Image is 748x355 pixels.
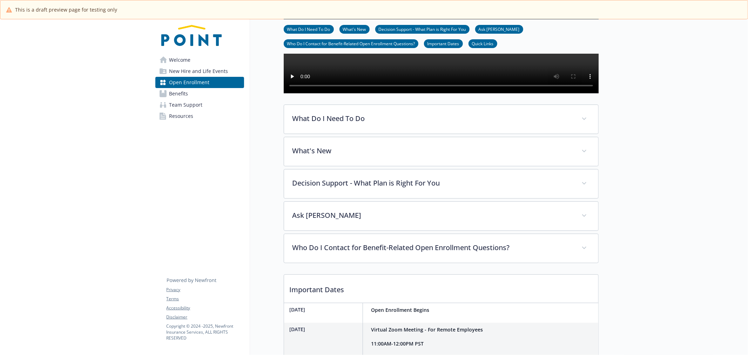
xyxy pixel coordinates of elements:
a: Resources [155,110,244,122]
p: Decision Support - What Plan is Right For You [292,178,573,188]
a: Team Support [155,99,244,110]
div: What Do I Need To Do [284,105,598,134]
p: Ask [PERSON_NAME] [292,210,573,221]
strong: Open Enrollment Begins [371,307,430,313]
span: Benefits [169,88,188,99]
a: Welcome [155,54,244,66]
p: [DATE] [290,306,360,313]
div: What's New [284,137,598,166]
a: What Do I Need To Do [284,26,334,32]
a: Accessibility [167,305,244,311]
a: New Hire and Life Events [155,66,244,77]
div: Decision Support - What Plan is Right For You [284,169,598,198]
p: Who Do I Contact for Benefit-Related Open Enrollment Questions? [292,242,573,253]
a: Privacy [167,287,244,293]
span: Resources [169,110,194,122]
span: New Hire and Life Events [169,66,228,77]
a: Open Enrollment [155,77,244,88]
a: Quick Links [469,40,497,47]
a: Benefits [155,88,244,99]
p: Important Dates [284,275,598,301]
strong: Virtual Zoom Meeting - For Remote Employees [371,326,483,333]
p: What Do I Need To Do [292,113,573,124]
p: What's New [292,146,573,156]
a: Terms [167,296,244,302]
p: Copyright © 2024 - 2025 , Newfront Insurance Services, ALL RIGHTS RESERVED [167,323,244,341]
a: What's New [339,26,370,32]
a: Disclaimer [167,314,244,320]
div: Who Do I Contact for Benefit-Related Open Enrollment Questions? [284,234,598,263]
span: Open Enrollment [169,77,210,88]
a: Important Dates [424,40,463,47]
span: Welcome [169,54,191,66]
span: This is a draft preview page for testing only [15,6,117,13]
strong: 11:00AM-12:00PM PST [371,340,424,347]
a: Ask [PERSON_NAME] [475,26,523,32]
span: Team Support [169,99,203,110]
a: Who Do I Contact for Benefit-Related Open Enrollment Questions? [284,40,418,47]
div: Ask [PERSON_NAME] [284,202,598,230]
p: [DATE] [290,326,360,333]
a: Decision Support - What Plan is Right For You [375,26,470,32]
